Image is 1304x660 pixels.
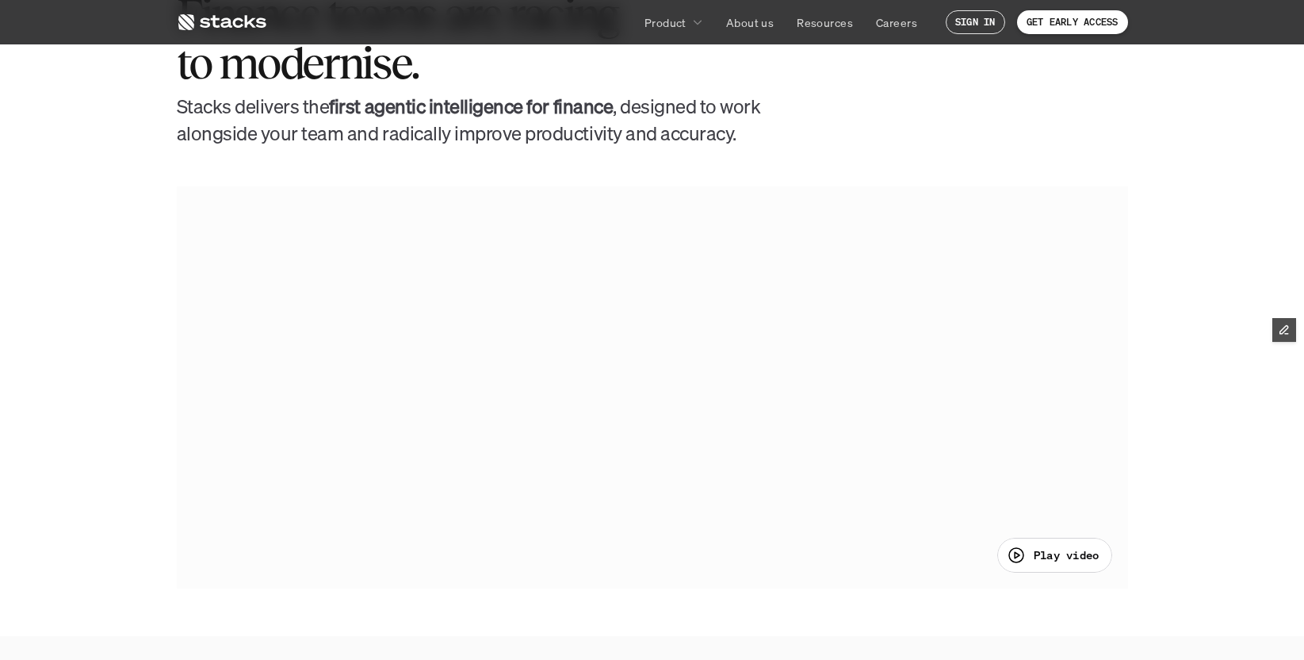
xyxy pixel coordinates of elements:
p: SIGN IN [955,17,996,28]
p: Careers [876,14,917,31]
p: GET EARLY ACCESS [1027,17,1119,28]
a: GET EARLY ACCESS [1017,10,1128,34]
a: SIGN IN [946,10,1005,34]
strong: first agentic intelligence for finance [329,94,613,119]
button: Edit Framer Content [1272,318,1296,342]
a: About us [717,8,783,36]
a: Resources [787,8,862,36]
p: About us [726,14,774,31]
p: Play video [1034,547,1099,563]
p: Resources [797,14,853,31]
p: Product [644,14,686,31]
h4: Stacks delivers the , designed to work alongside your team and radically improve productivity and... [177,94,763,147]
a: Careers [866,8,927,36]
